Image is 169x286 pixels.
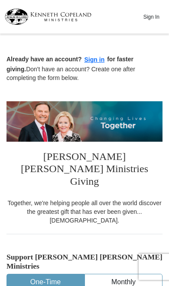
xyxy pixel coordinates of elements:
strong: Already have an account? for faster giving. [6,56,133,73]
img: kcm-header-logo.svg [5,9,91,25]
h5: Support [PERSON_NAME] [PERSON_NAME] Ministries [6,253,162,271]
button: Sign in [82,55,107,65]
div: Together, we're helping people all over the world discover the greatest gift that has ever been g... [6,199,162,225]
p: Don't have an account? Create one after completing the form below. [6,55,162,82]
h3: [PERSON_NAME] [PERSON_NAME] Ministries Giving [6,142,162,199]
button: Sign In [138,10,164,23]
